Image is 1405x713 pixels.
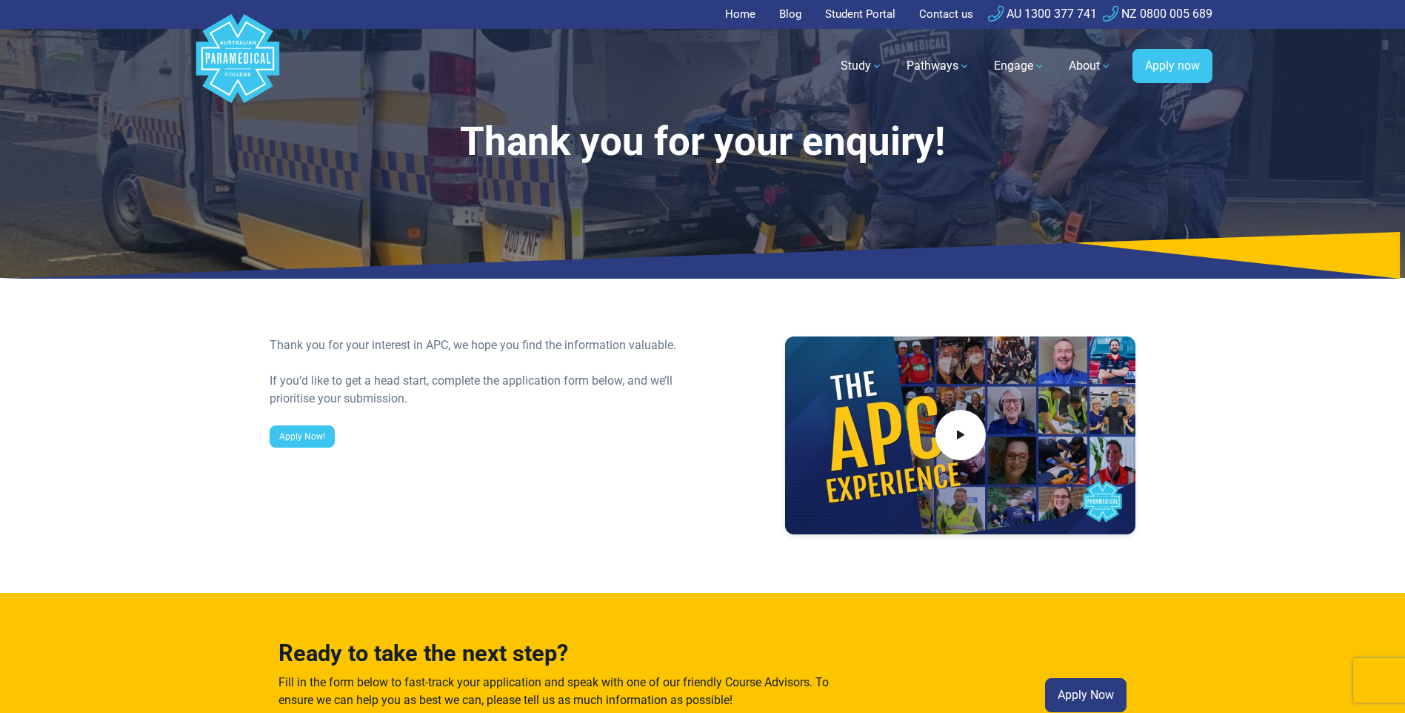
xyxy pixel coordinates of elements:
p: Fill in the form below to fast-track your application and speak with one of our friendly Course A... [278,674,838,709]
a: Apply Now [1045,678,1127,712]
a: Study [832,45,892,87]
h3: Ready to take the next step? [278,640,838,668]
a: NZ 0800 005 689 [1103,7,1212,21]
a: Apply now [1132,49,1212,83]
a: About [1060,45,1121,87]
div: Thank you for your interest in APC, we hope you find the information valuable. [270,336,694,354]
a: Pathways [898,45,979,87]
a: Engage [985,45,1054,87]
h1: Thank you for your enquiry! [270,119,1136,165]
a: Australian Paramedical College [193,29,282,104]
a: Apply Now! [270,425,335,448]
div: If you’d like to get a head start, complete the application form below, and we’ll prioritise your... [270,372,694,408]
a: AU 1300 377 741 [988,7,1097,21]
